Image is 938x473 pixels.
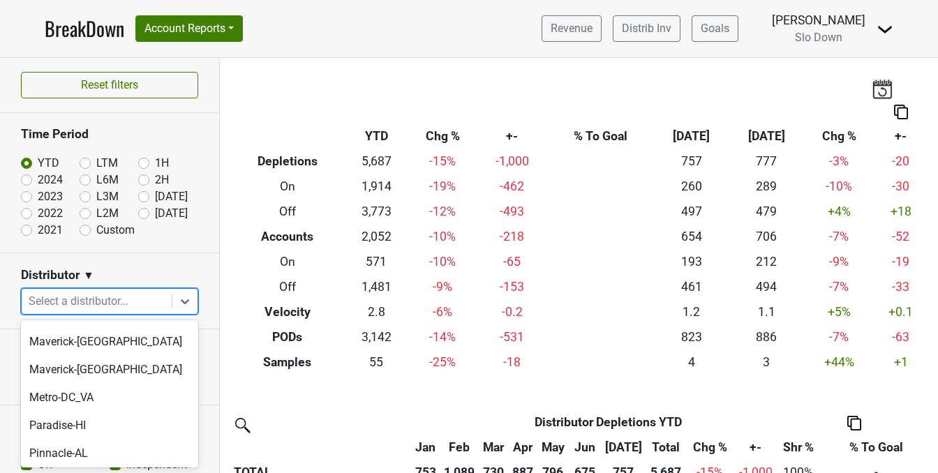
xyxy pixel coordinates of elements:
[96,172,119,188] label: L6M
[478,350,547,375] td: -18
[654,324,729,350] td: 823
[772,11,865,29] div: [PERSON_NAME]
[230,149,345,174] th: Depletions
[96,188,119,205] label: L3M
[478,200,547,225] td: -493
[440,435,479,460] th: Feb: activate to sort column ascending
[38,172,63,188] label: 2024
[345,250,408,275] td: 571
[804,350,874,375] td: +44 %
[155,155,169,172] label: 1H
[729,350,804,375] td: 3
[230,250,345,275] th: On
[685,435,735,460] th: Chg %: activate to sort column ascending
[230,324,345,350] th: PODs
[537,435,569,460] th: May: activate to sort column ascending
[38,155,59,172] label: YTD
[408,274,477,299] td: -9 %
[155,205,188,222] label: [DATE]
[230,435,411,460] th: &nbsp;: activate to sort column ascending
[729,149,804,174] td: 777
[804,200,874,225] td: +4 %
[847,416,861,430] img: Copy to clipboard
[872,79,893,98] img: last_updated_date
[155,172,169,188] label: 2H
[874,225,928,250] td: -52
[877,21,893,38] img: Dropdown Menu
[478,225,547,250] td: -218
[874,149,928,174] td: -20
[646,435,685,460] th: Total: activate to sort column ascending
[45,14,124,43] a: BreakDown
[408,299,477,324] td: -6 %
[408,174,477,200] td: -19 %
[408,250,477,275] td: -10 %
[21,440,198,467] div: Pinnacle-AL
[479,435,509,460] th: Mar: activate to sort column ascending
[230,274,345,299] th: Off
[804,225,874,250] td: -7 %
[21,384,198,412] div: Metro-DC_VA
[155,188,188,205] label: [DATE]
[38,205,63,222] label: 2022
[601,435,646,460] th: Jul: activate to sort column ascending
[408,149,477,174] td: -15 %
[692,15,738,42] a: Goals
[21,268,80,283] h3: Distributor
[795,31,842,44] span: Slo Down
[230,225,345,250] th: Accounts
[478,124,547,149] th: +-
[345,149,408,174] td: 5,687
[478,149,547,174] td: -1,000
[345,225,408,250] td: 2,052
[546,124,654,149] th: % To Goal
[804,149,874,174] td: -3 %
[230,299,345,324] th: Velocity
[729,274,804,299] td: 494
[874,324,928,350] td: -63
[411,435,440,460] th: Jan: activate to sort column ascending
[613,15,680,42] a: Distrib Inv
[804,324,874,350] td: -7 %
[21,72,198,98] button: Reset filters
[654,124,729,149] th: [DATE]
[729,200,804,225] td: 479
[654,299,729,324] td: 1.2
[874,299,928,324] td: +0.1
[478,274,547,299] td: -153
[654,225,729,250] td: 654
[542,15,602,42] a: Revenue
[38,222,63,239] label: 2021
[345,174,408,200] td: 1,914
[729,174,804,200] td: 289
[230,200,345,225] th: Off
[729,250,804,275] td: 212
[874,274,928,299] td: -33
[440,410,776,435] th: Distributor Depletions YTD
[654,149,729,174] td: 757
[654,174,729,200] td: 260
[478,324,547,350] td: -531
[874,174,928,200] td: -30
[345,200,408,225] td: 3,773
[38,188,63,205] label: 2023
[874,250,928,275] td: -19
[408,324,477,350] td: -14 %
[777,435,821,460] th: Shr %: activate to sort column ascending
[874,124,928,149] th: +-
[408,225,477,250] td: -10 %
[96,222,135,239] label: Custom
[345,324,408,350] td: 3,142
[804,174,874,200] td: -10 %
[729,124,804,149] th: [DATE]
[729,299,804,324] td: 1.1
[804,250,874,275] td: -9 %
[729,225,804,250] td: 706
[478,174,547,200] td: -462
[230,174,345,200] th: On
[230,350,345,375] th: Samples
[408,124,477,149] th: Chg %
[21,127,198,142] h3: Time Period
[135,15,243,42] button: Account Reports
[83,267,94,284] span: ▼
